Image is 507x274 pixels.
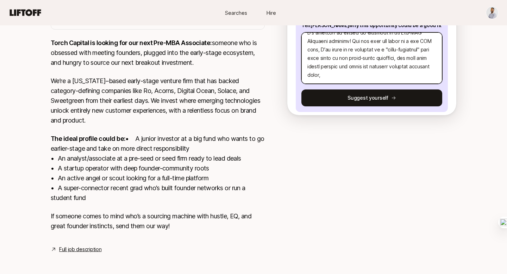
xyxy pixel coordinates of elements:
[51,135,125,142] strong: The ideal profile could be:
[486,7,498,19] img: Joel Kanu
[51,76,265,125] p: We’re a [US_STATE]–based early-stage venture firm that has backed category-defining companies lik...
[267,9,276,17] span: Hire
[51,211,265,231] p: If someone comes to mind who’s a sourcing machine with hustle, EQ, and great founder instincts, s...
[254,6,289,19] a: Hire
[225,9,247,17] span: Searches
[301,89,442,106] button: Suggest yourself
[51,39,212,46] strong: Torch Capital is looking for our next Pre-MBA Associate:
[301,32,442,84] textarea: Lo Ipsum, D's ametcon ad elitsed do eiusmodt in utl Etd-MAG Aliquaeni adminimv! Qui nos exer ull ...
[59,245,101,254] a: Full job description
[218,6,254,19] a: Searches
[51,38,265,68] p: someone who is obsessed with meeting founders, plugged into the early-stage ecosystem, and hungry...
[51,134,265,203] p: • A junior investor at a big fund who wants to go earlier-stage and take on more direct responsib...
[301,21,442,30] p: Tell [PERSON_NAME] why this opportunity could be a good fit
[486,6,499,19] button: Joel Kanu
